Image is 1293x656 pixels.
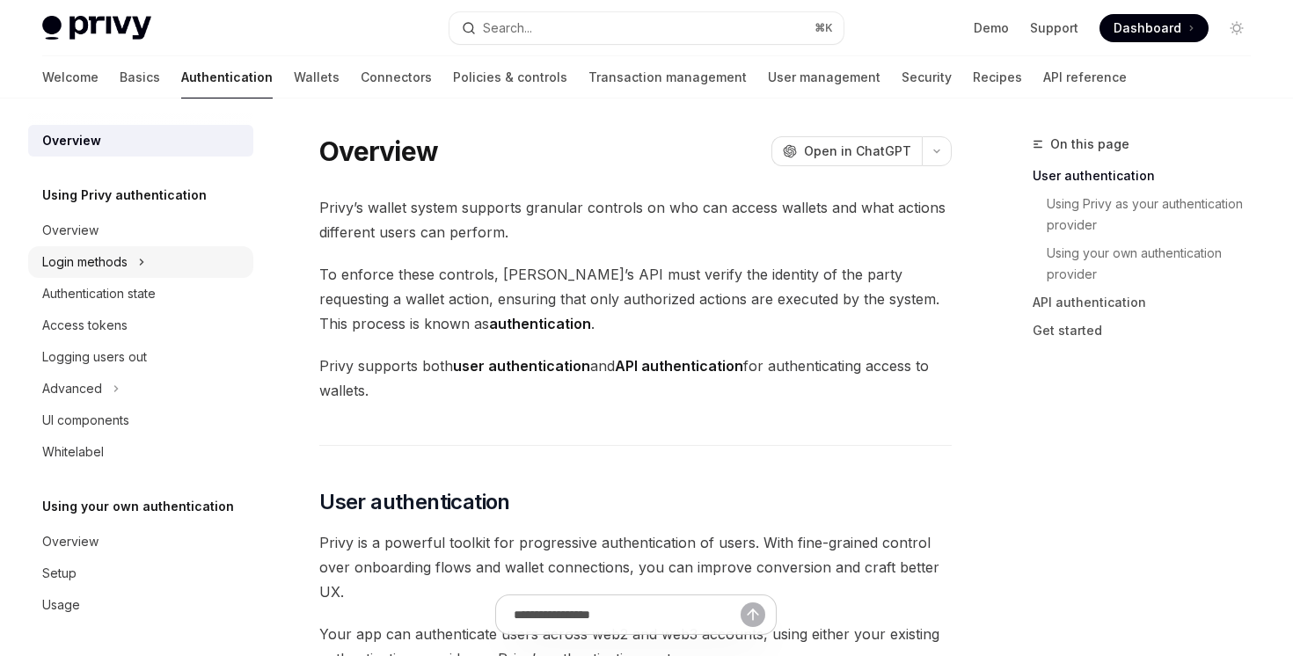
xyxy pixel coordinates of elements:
div: Overview [42,531,99,552]
div: Whitelabel [42,441,104,463]
div: Login methods [42,251,128,273]
div: Authentication state [42,283,156,304]
a: Demo [974,19,1009,37]
button: Open search [449,12,843,44]
div: Overview [42,130,101,151]
button: Toggle Advanced section [28,373,253,405]
span: Privy supports both and for authenticating access to wallets. [319,354,952,403]
a: Usage [28,589,253,621]
span: ⌘ K [815,21,833,35]
a: Recipes [973,56,1022,98]
a: Security [902,56,952,98]
h1: Overview [319,135,438,167]
span: On this page [1050,134,1129,155]
a: API reference [1043,56,1127,98]
div: Overview [42,220,99,241]
div: UI components [42,410,129,431]
a: API authentication [1033,288,1265,317]
h5: Using Privy authentication [42,185,207,206]
a: Access tokens [28,310,253,341]
div: Setup [42,563,77,584]
a: Basics [120,56,160,98]
button: Send message [741,602,765,627]
a: UI components [28,405,253,436]
h5: Using your own authentication [42,496,234,517]
a: Authentication [181,56,273,98]
button: Toggle Login methods section [28,246,253,278]
a: Whitelabel [28,436,253,468]
span: Privy’s wallet system supports granular controls on who can access wallets and what actions diffe... [319,195,952,244]
span: User authentication [319,488,510,516]
a: User authentication [1033,162,1265,190]
button: Toggle dark mode [1223,14,1251,42]
a: Authentication state [28,278,253,310]
div: Search... [483,18,532,39]
a: Dashboard [1099,14,1209,42]
a: Policies & controls [453,56,567,98]
a: Connectors [361,56,432,98]
a: Overview [28,526,253,558]
a: Logging users out [28,341,253,373]
span: Dashboard [1114,19,1181,37]
a: Transaction management [588,56,747,98]
input: Ask a question... [514,595,741,634]
a: Get started [1033,317,1265,345]
a: Setup [28,558,253,589]
div: Advanced [42,378,102,399]
img: light logo [42,16,151,40]
strong: user authentication [453,357,590,375]
div: Usage [42,594,80,616]
a: User management [768,56,880,98]
div: Access tokens [42,315,128,336]
span: Privy is a powerful toolkit for progressive authentication of users. With fine-grained control ov... [319,530,952,604]
a: Overview [28,215,253,246]
span: Open in ChatGPT [804,142,911,160]
a: Using your own authentication provider [1033,239,1265,288]
div: Logging users out [42,346,147,368]
button: Open in ChatGPT [771,136,922,166]
strong: API authentication [615,357,743,375]
a: Wallets [294,56,340,98]
a: Overview [28,125,253,157]
a: Support [1030,19,1078,37]
strong: authentication [489,315,591,332]
a: Using Privy as your authentication provider [1033,190,1265,239]
a: Welcome [42,56,99,98]
span: To enforce these controls, [PERSON_NAME]’s API must verify the identity of the party requesting a... [319,262,952,336]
